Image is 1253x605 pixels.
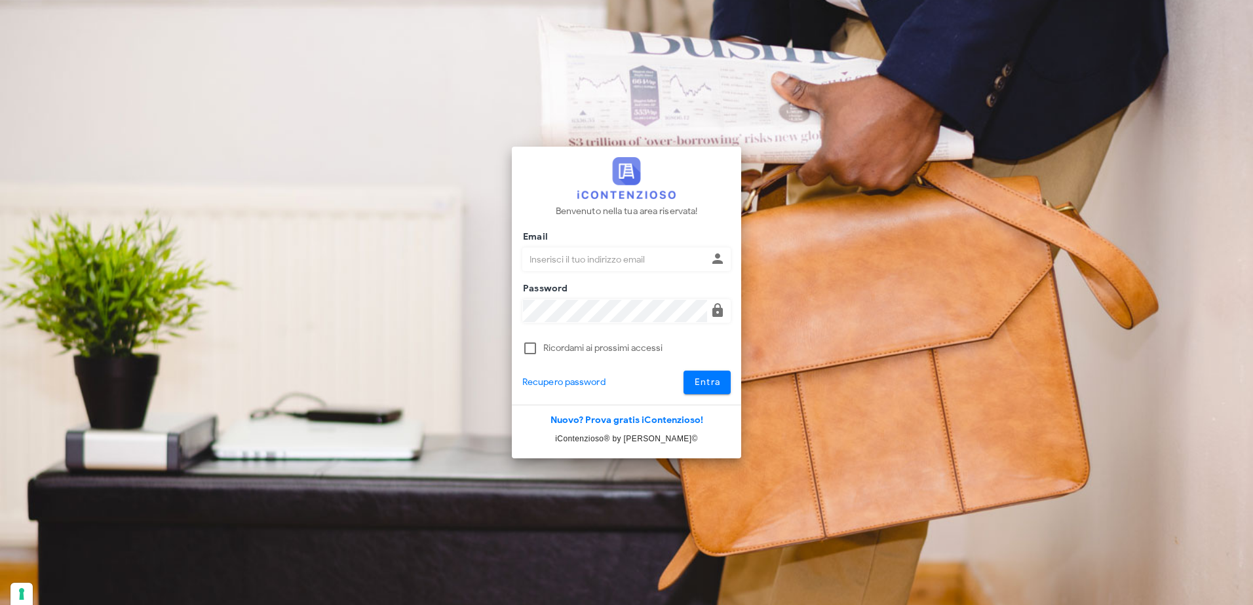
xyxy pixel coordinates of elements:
[543,342,731,355] label: Ricordami ai prossimi accessi
[519,230,548,244] label: Email
[522,375,606,390] a: Recupero password
[694,376,721,388] span: Entra
[684,371,731,394] button: Entra
[512,432,741,445] p: iContenzioso® by [PERSON_NAME]©
[10,583,33,605] button: Le tue preferenze relative al consenso per le tecnologie di tracciamento
[550,414,703,426] a: Nuovo? Prova gratis iContenzioso!
[519,282,568,295] label: Password
[556,204,698,219] p: Benvenuto nella tua area riservata!
[523,248,707,270] input: Inserisci il tuo indirizzo email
